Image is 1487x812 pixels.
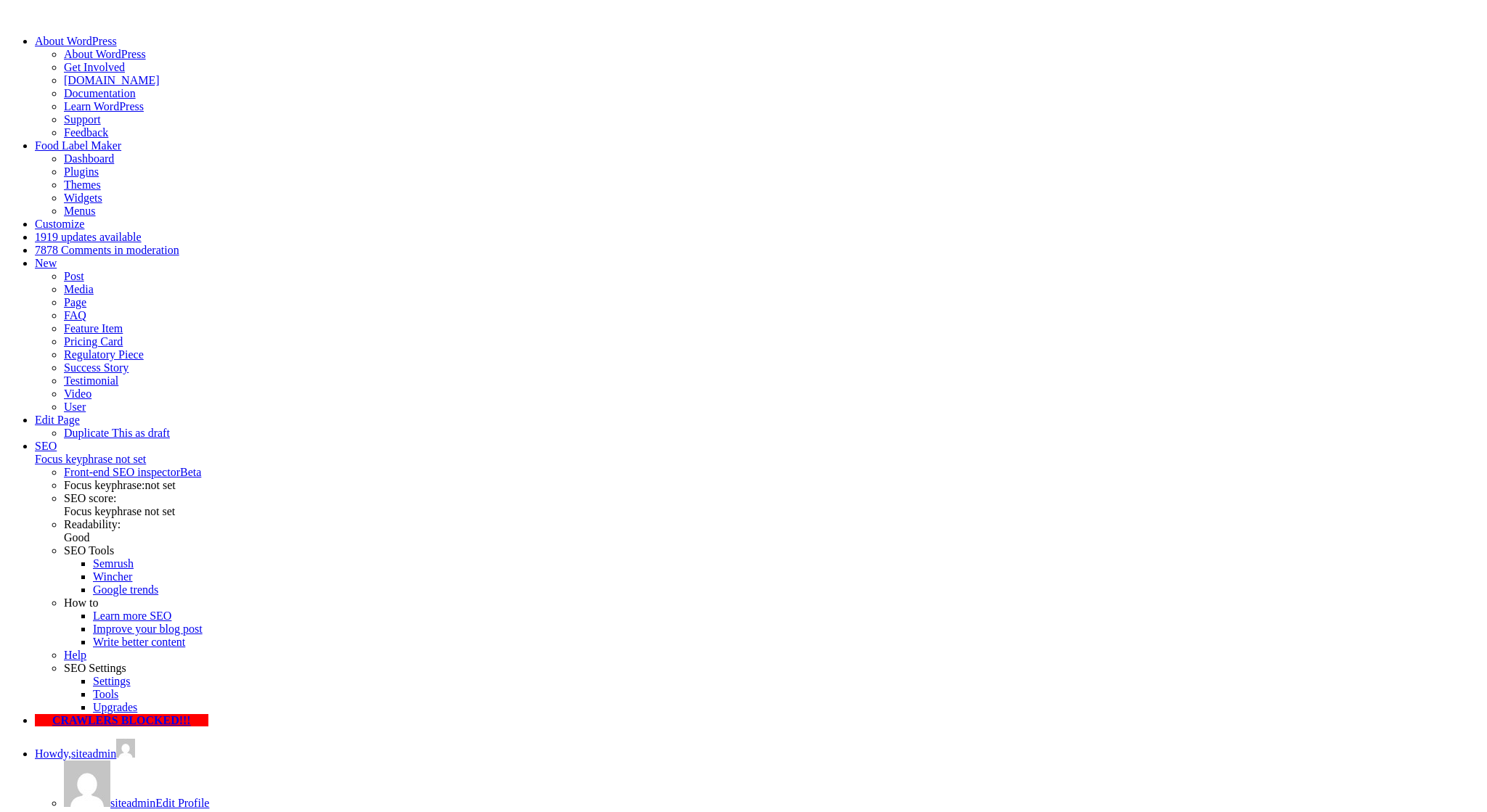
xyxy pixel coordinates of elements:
[64,335,123,348] a: Pricing Card
[64,48,146,60] a: About WordPress
[64,270,84,282] a: Post
[35,747,135,760] a: Howdy,
[110,797,155,809] span: siteadmin
[64,152,114,165] a: Dashboard
[64,179,101,191] a: Themes
[35,139,121,152] a: Food Label Maker
[145,479,176,491] span: not set
[35,48,1481,74] ul: About WordPress
[64,322,123,335] a: Feature Item
[64,544,1481,557] div: SEO Tools
[93,675,131,687] a: Settings
[64,518,1481,544] div: Readability:
[64,309,86,321] a: FAQ
[64,427,170,439] a: Duplicate This as draft
[35,714,208,726] a: CRAWLERS BLOCKED!!!
[93,583,158,596] a: Google trends
[35,244,46,256] span: 78
[64,401,86,413] a: User
[46,244,179,256] span: 78 Comments in moderation
[64,126,108,139] a: Feedback
[64,283,94,295] a: Media
[64,531,90,544] span: Good
[64,205,96,217] a: Menus
[35,74,1481,139] ul: About WordPress
[35,179,1481,218] ul: Food Label Maker
[93,570,132,583] a: Wincher
[64,387,91,400] a: Video
[64,492,1481,518] div: SEO score:
[35,453,146,465] span: Focus keyphrase not set
[64,296,86,308] a: Page
[64,505,175,517] span: Focus keyphrase not set
[35,453,1481,466] div: Focus keyphrase not set
[64,596,1481,610] div: How to
[35,218,84,230] a: Customize
[35,270,1481,414] ul: New
[155,797,209,809] span: Edit Profile
[35,414,80,426] a: Edit Page
[35,231,46,243] span: 19
[93,688,118,700] a: Tools
[64,361,129,374] a: Success Story
[64,87,136,99] a: Documentation
[64,649,86,661] a: Help
[93,701,137,713] a: Upgrades
[64,165,99,178] a: Plugins
[64,531,1481,544] div: Good
[35,257,57,269] span: New
[35,35,117,47] span: About WordPress
[64,505,1481,518] div: Focus keyphrase not set
[64,61,125,73] a: Get Involved
[64,479,1481,492] div: Focus keyphrase:
[64,662,1481,675] div: SEO Settings
[93,636,185,648] a: Write better content
[64,192,102,204] a: Widgets
[93,610,171,622] a: Learn more SEO
[64,374,118,387] a: Testimonial
[64,113,101,126] a: Support
[93,557,134,570] a: Semrush
[64,348,144,361] a: Regulatory Piece
[180,466,201,478] span: Beta
[35,440,57,452] span: SEO
[46,231,142,243] span: 19 updates available
[71,747,116,760] span: siteadmin
[64,100,144,112] a: Learn WordPress
[93,623,203,635] a: Improve your blog post
[35,152,1481,179] ul: Food Label Maker
[64,466,201,478] a: Front-end SEO inspector
[64,74,160,86] a: [DOMAIN_NAME]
